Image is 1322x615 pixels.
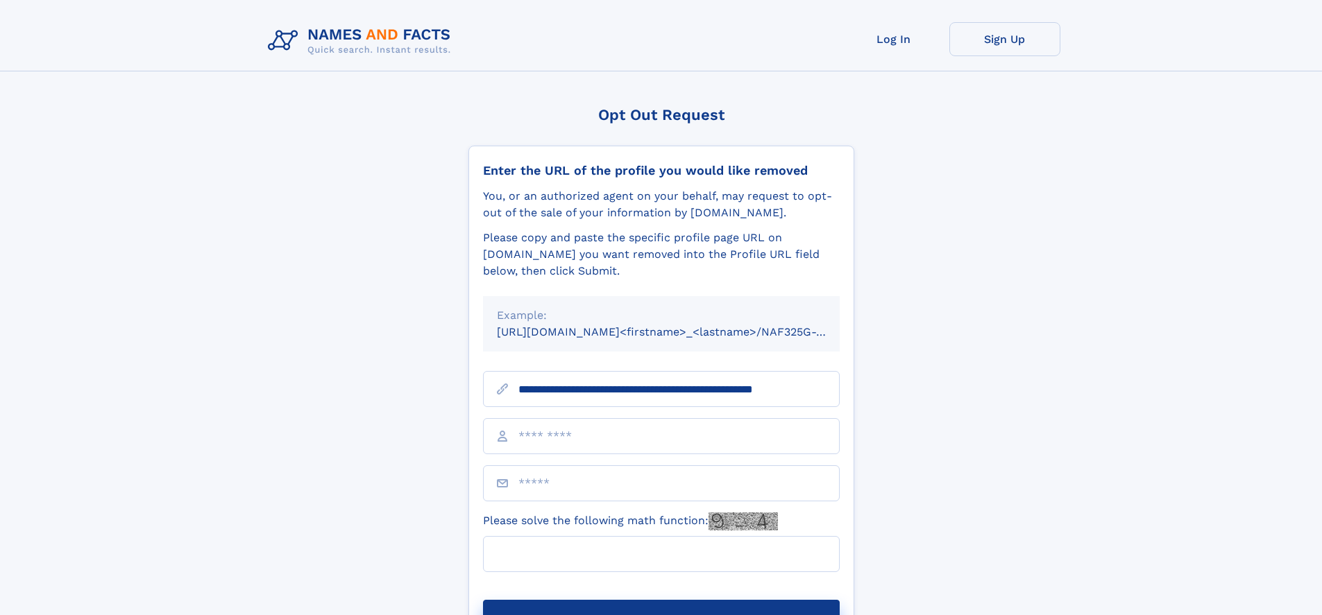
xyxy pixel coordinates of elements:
div: You, or an authorized agent on your behalf, may request to opt-out of the sale of your informatio... [483,188,840,221]
div: Enter the URL of the profile you would like removed [483,163,840,178]
img: Logo Names and Facts [262,22,462,60]
label: Please solve the following math function: [483,512,778,530]
a: Sign Up [949,22,1060,56]
div: Opt Out Request [468,106,854,123]
a: Log In [838,22,949,56]
div: Example: [497,307,826,324]
small: [URL][DOMAIN_NAME]<firstname>_<lastname>/NAF325G-xxxxxxxx [497,325,866,338]
div: Please copy and paste the specific profile page URL on [DOMAIN_NAME] you want removed into the Pr... [483,229,840,279]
